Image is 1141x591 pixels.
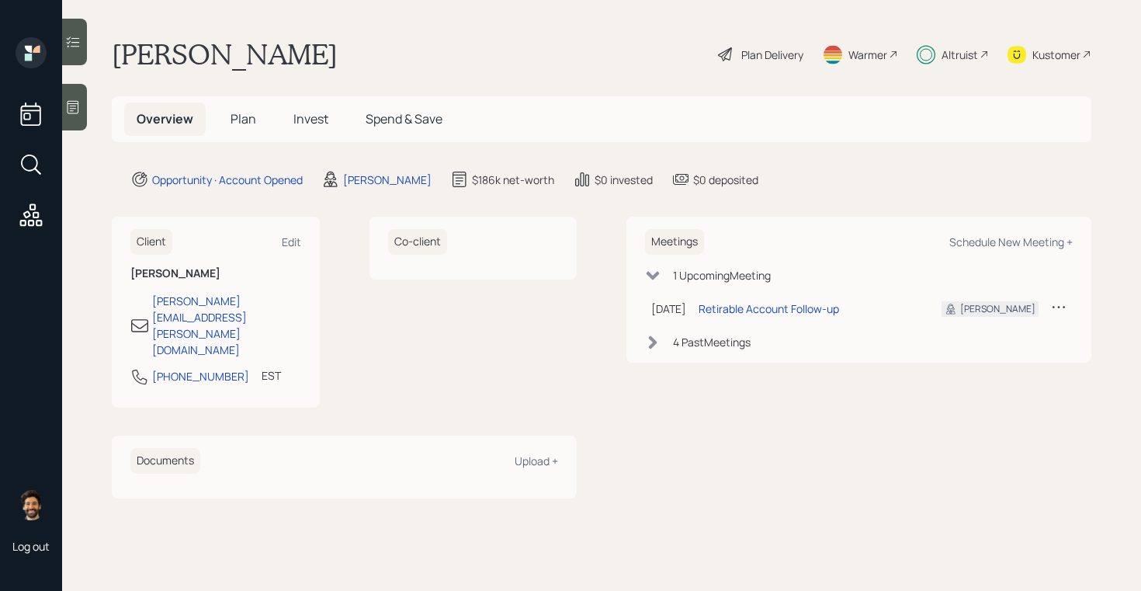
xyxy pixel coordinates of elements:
[645,229,704,255] h6: Meetings
[112,37,338,71] h1: [PERSON_NAME]
[152,172,303,188] div: Opportunity · Account Opened
[293,110,328,127] span: Invest
[651,301,686,317] div: [DATE]
[848,47,887,63] div: Warmer
[515,454,558,468] div: Upload +
[366,110,442,127] span: Spend & Save
[12,539,50,554] div: Log out
[16,489,47,520] img: eric-schwartz-headshot.png
[231,110,256,127] span: Plan
[130,229,172,255] h6: Client
[152,293,301,358] div: [PERSON_NAME][EMAIL_ADDRESS][PERSON_NAME][DOMAIN_NAME]
[343,172,432,188] div: [PERSON_NAME]
[942,47,978,63] div: Altruist
[152,368,249,384] div: [PHONE_NUMBER]
[949,235,1073,249] div: Schedule New Meeting +
[1032,47,1080,63] div: Kustomer
[699,301,839,317] div: Retirable Account Follow-up
[960,302,1035,316] div: [PERSON_NAME]
[741,47,803,63] div: Plan Delivery
[673,267,771,283] div: 1 Upcoming Meeting
[130,267,301,280] h6: [PERSON_NAME]
[388,229,447,255] h6: Co-client
[693,172,758,188] div: $0 deposited
[137,110,193,127] span: Overview
[282,235,301,249] div: Edit
[262,367,281,384] div: EST
[472,172,554,188] div: $186k net-worth
[673,334,751,350] div: 4 Past Meeting s
[595,172,653,188] div: $0 invested
[130,448,200,474] h6: Documents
